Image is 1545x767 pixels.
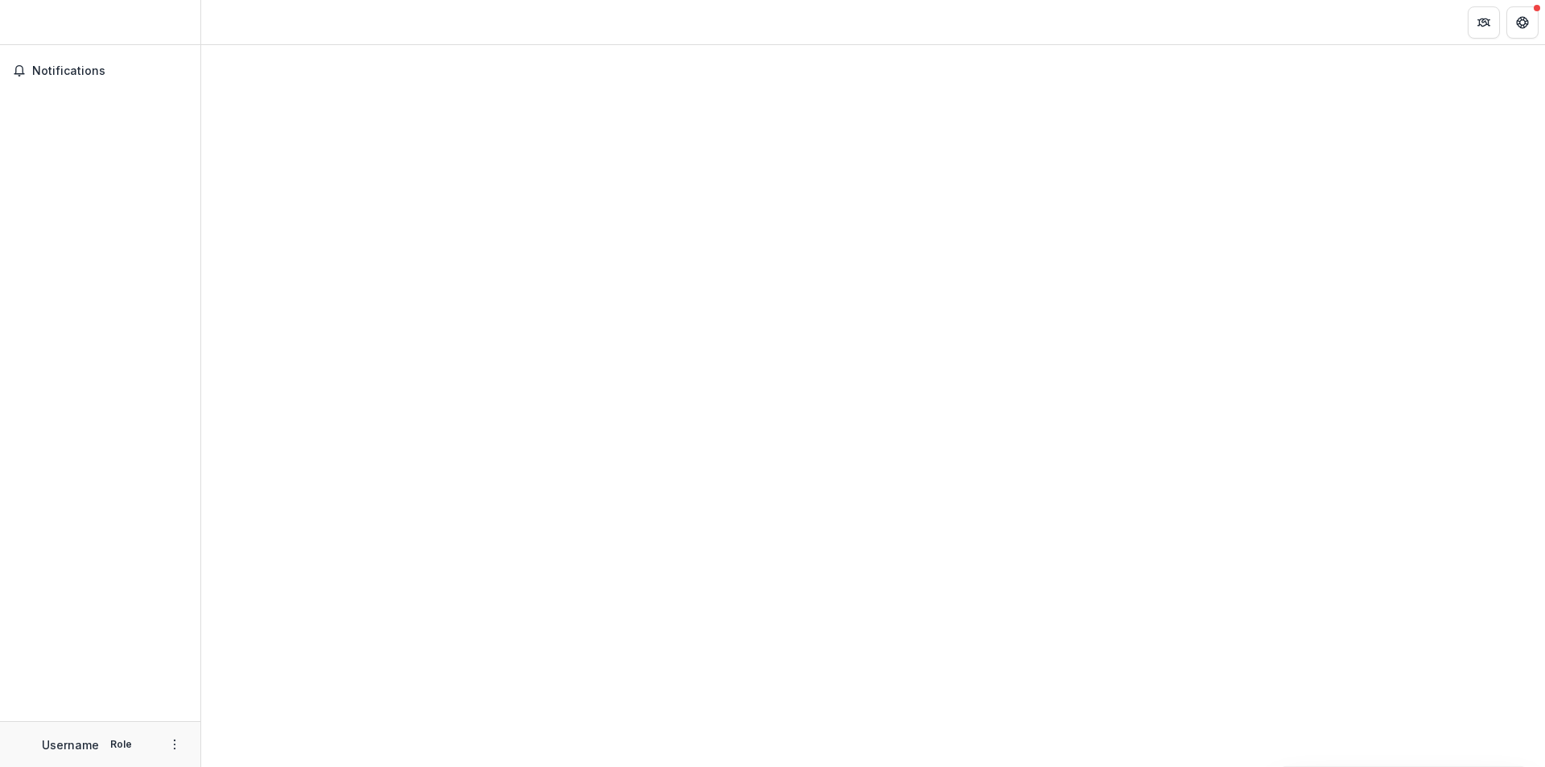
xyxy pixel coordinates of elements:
[105,737,137,752] p: Role
[42,736,99,753] p: Username
[6,58,194,84] button: Notifications
[1468,6,1500,39] button: Partners
[1506,6,1539,39] button: Get Help
[165,735,184,754] button: More
[32,64,187,78] span: Notifications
